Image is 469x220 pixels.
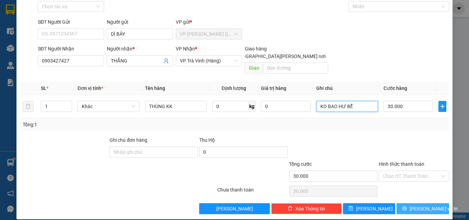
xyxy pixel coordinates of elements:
span: CHỊ TÂM [37,37,59,44]
label: Hình thức thanh toán [379,161,424,167]
button: [PERSON_NAME] [199,203,270,214]
button: deleteXóa Thông tin [271,203,342,214]
span: VP [PERSON_NAME] ([GEOGRAPHIC_DATA]) - [3,13,73,26]
input: VD: Bàn, Ghế [145,101,207,112]
input: Dọc đường [263,62,328,73]
span: Định lượng [221,85,246,91]
span: printer [402,206,407,211]
div: Người nhận [107,45,173,53]
span: KO BAO HƯ BỂ [18,45,55,51]
span: Giao hàng [245,46,267,51]
span: [PERSON_NAME] và In [410,205,458,212]
th: Ghi chú [313,82,381,95]
button: save[PERSON_NAME] [343,203,396,214]
strong: BIÊN NHẬN GỬI HÀNG [23,4,80,10]
span: Cước hàng [384,85,407,91]
button: printer[PERSON_NAME] và In [397,203,449,214]
span: HUY [63,20,73,26]
span: Thu Hộ [199,137,215,143]
span: Tổng cước [289,161,312,167]
div: VP gửi [176,18,242,26]
span: [GEOGRAPHIC_DATA][PERSON_NAME] nơi [232,53,328,60]
span: kg [249,101,255,112]
div: SĐT Người Gửi [38,18,104,26]
span: Xóa Thông tin [295,205,325,212]
span: VP Trà Vinh (Hàng) [19,30,67,36]
span: Giá trị hàng [261,85,286,91]
p: GỬI: [3,13,100,26]
span: Khác [82,101,135,112]
label: Ghi chú đơn hàng [110,137,147,143]
p: NHẬN: [3,30,100,36]
div: Người gửi [107,18,173,26]
span: VP Nhận [176,46,195,51]
span: [PERSON_NAME] [356,205,393,212]
input: Ghi Chú [316,101,378,112]
input: 0 [261,101,310,112]
button: delete [23,101,34,112]
button: plus [438,101,446,112]
div: Chưa thanh toán [217,186,288,198]
span: save [348,206,353,211]
span: SL [41,85,46,91]
span: VP Trà Vinh (Hàng) [180,56,238,66]
span: delete [288,206,293,211]
div: Tổng: 1 [23,121,182,128]
span: GIAO: [3,45,55,51]
input: Ghi chú đơn hàng [110,147,198,158]
span: user-add [163,58,169,63]
span: Giao [245,62,263,73]
span: VP Trần Phú (Hàng) [180,29,238,39]
span: Đơn vị tính [78,85,103,91]
span: Tên hàng [145,85,165,91]
span: 0797133669 - [3,37,59,44]
div: SĐT Người Nhận [38,45,104,53]
span: [PERSON_NAME] [216,205,253,212]
span: plus [439,104,446,109]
